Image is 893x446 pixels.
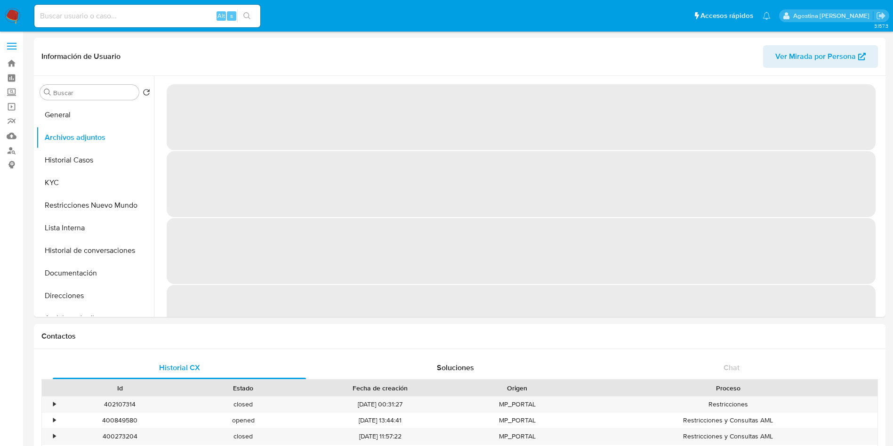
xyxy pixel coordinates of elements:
[36,262,154,284] button: Documentación
[36,239,154,262] button: Historial de conversaciones
[36,284,154,307] button: Direcciones
[237,9,257,23] button: search-icon
[763,45,878,68] button: Ver Mirada por Persona
[182,397,305,412] div: closed
[167,151,876,217] span: ‌
[763,12,771,20] a: Notificaciones
[305,413,456,428] div: [DATE] 13:44:41
[41,52,121,61] h1: Información de Usuario
[579,413,877,428] div: Restricciones y Consultas AML
[217,11,225,20] span: Alt
[36,171,154,194] button: KYC
[36,194,154,217] button: Restricciones Nuevo Mundo
[41,332,878,341] h1: Contactos
[305,397,456,412] div: [DATE] 00:31:27
[456,429,579,444] div: MP_PORTAL
[167,218,876,284] span: ‌
[462,383,572,393] div: Origen
[65,383,175,393] div: Id
[44,89,51,96] button: Buscar
[36,307,154,330] button: Anticipos de dinero
[579,397,877,412] div: Restricciones
[53,432,56,441] div: •
[724,362,740,373] span: Chat
[700,11,753,21] span: Accesos rápidos
[579,429,877,444] div: Restricciones y Consultas AML
[775,45,856,68] span: Ver Mirada por Persona
[876,11,886,21] a: Salir
[53,400,56,409] div: •
[34,10,260,22] input: Buscar usuario o caso...
[36,126,154,149] button: Archivos adjuntos
[159,362,200,373] span: Historial CX
[305,429,456,444] div: [DATE] 11:57:22
[456,397,579,412] div: MP_PORTAL
[58,413,182,428] div: 400849580
[167,84,876,150] span: ‌
[312,383,449,393] div: Fecha de creación
[793,11,873,20] p: agostina.faruolo@mercadolibre.com
[456,413,579,428] div: MP_PORTAL
[53,416,56,425] div: •
[58,429,182,444] div: 400273204
[188,383,298,393] div: Estado
[437,362,474,373] span: Soluciones
[36,217,154,239] button: Lista Interna
[36,104,154,126] button: General
[167,285,876,351] span: ‌
[58,397,182,412] div: 402107314
[586,383,871,393] div: Proceso
[53,89,135,97] input: Buscar
[182,413,305,428] div: opened
[230,11,233,20] span: s
[182,429,305,444] div: closed
[143,89,150,99] button: Volver al orden por defecto
[36,149,154,171] button: Historial Casos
